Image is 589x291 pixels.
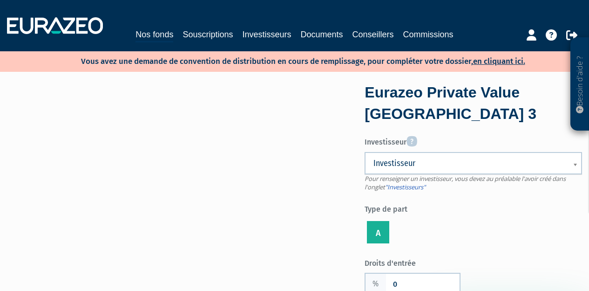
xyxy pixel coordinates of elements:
label: Droits d'entrée [365,255,473,269]
a: Souscriptions [183,28,233,41]
label: A [367,221,389,243]
p: Besoin d'aide ? [575,42,585,126]
a: Nos fonds [135,28,173,42]
span: Investisseur [373,158,561,169]
a: Documents [301,28,343,41]
a: Conseillers [352,28,394,41]
a: Investisseurs [242,28,291,41]
a: "Investisseurs" [385,183,426,191]
label: Type de part [365,201,582,215]
label: Investisseur [365,132,582,148]
span: Pour renseigner un investisseur, vous devez au préalable l'avoir créé dans l'onglet [365,174,566,192]
img: 1732889491-logotype_eurazeo_blanc_rvb.png [7,17,103,34]
a: en cliquant ici. [473,56,525,66]
div: Eurazeo Private Value [GEOGRAPHIC_DATA] 3 [365,82,582,125]
p: Vous avez une demande de convention de distribution en cours de remplissage, pour compléter votre... [54,54,525,67]
a: Commissions [403,28,454,41]
iframe: YouTube video player [7,86,338,272]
